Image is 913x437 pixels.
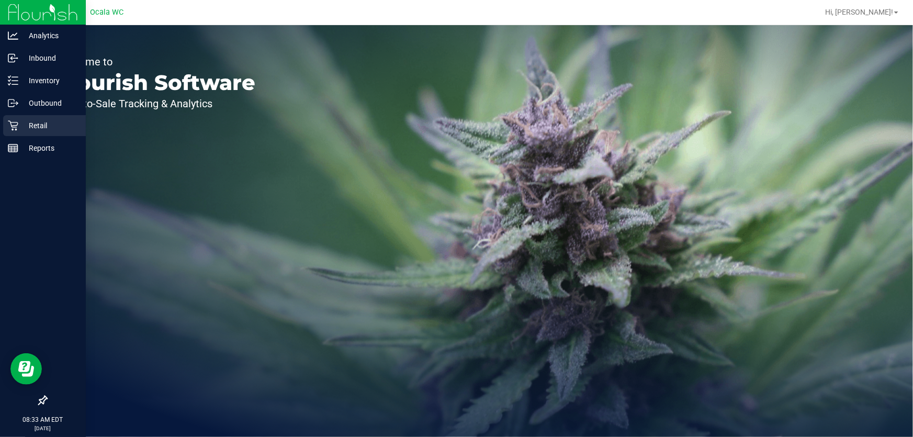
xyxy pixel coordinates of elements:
p: 08:33 AM EDT [5,415,81,424]
p: Inventory [18,74,81,87]
p: Welcome to [57,57,255,67]
span: Hi, [PERSON_NAME]! [825,8,893,16]
p: Flourish Software [57,72,255,93]
iframe: Resource center [10,353,42,385]
p: Seed-to-Sale Tracking & Analytics [57,98,255,109]
p: Outbound [18,97,81,109]
p: Inbound [18,52,81,64]
p: Retail [18,119,81,132]
inline-svg: Inbound [8,53,18,63]
p: Reports [18,142,81,154]
p: [DATE] [5,424,81,432]
span: Ocala WC [90,8,123,17]
inline-svg: Reports [8,143,18,153]
inline-svg: Analytics [8,30,18,41]
inline-svg: Inventory [8,75,18,86]
inline-svg: Retail [8,120,18,131]
p: Analytics [18,29,81,42]
inline-svg: Outbound [8,98,18,108]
